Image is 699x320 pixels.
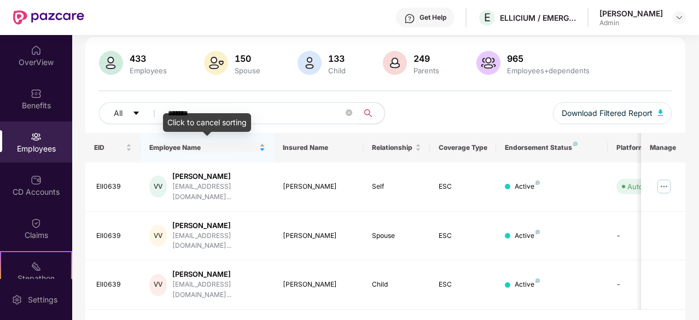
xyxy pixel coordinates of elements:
[96,280,132,290] div: Ell0639
[655,178,673,195] img: manageButton
[658,109,663,116] img: svg+xml;base64,PHN2ZyB4bWxucz0iaHR0cDovL3d3dy53My5vcmcvMjAwMC9zdmciIHhtbG5zOnhsaW5rPSJodHRwOi8vd3...
[232,66,263,75] div: Spouse
[358,102,385,124] button: search
[326,66,348,75] div: Child
[372,143,413,152] span: Relationship
[404,13,415,24] img: svg+xml;base64,PHN2ZyBpZD0iSGVscC0zMngzMiIgeG1sbnM9Imh0dHA6Ly93d3cudzMub3JnLzIwMDAvc3ZnIiB3aWR0aD...
[553,102,672,124] button: Download Filtered Report
[298,51,322,75] img: svg+xml;base64,PHN2ZyB4bWxucz0iaHR0cDovL3d3dy53My5vcmcvMjAwMC9zdmciIHhtbG5zOnhsaW5rPSJodHRwOi8vd3...
[627,181,671,192] div: Auto Verified
[99,102,166,124] button: Allcaret-down
[31,218,42,229] img: svg+xml;base64,PHN2ZyBpZD0iQ2xhaW0iIHhtbG5zPSJodHRwOi8vd3d3LnczLm9yZy8yMDAwL3N2ZyIgd2lkdGg9IjIwIi...
[505,53,592,64] div: 965
[430,133,497,162] th: Coverage Type
[535,230,540,234] img: svg+xml;base64,PHN2ZyB4bWxucz0iaHR0cDovL3d3dy53My5vcmcvMjAwMC9zdmciIHdpZHRoPSI4IiBoZWlnaHQ9IjgiIH...
[372,182,421,192] div: Self
[1,273,71,284] div: Stepathon
[149,143,257,152] span: Employee Name
[358,109,379,118] span: search
[515,280,540,290] div: Active
[500,13,576,23] div: ELLICIUM / EMERGYS SOLUTIONS PRIVATE LIMITED
[31,45,42,56] img: svg+xml;base64,PHN2ZyBpZD0iSG9tZSIgeG1sbnM9Imh0dHA6Ly93d3cudzMub3JnLzIwMDAvc3ZnIiB3aWR0aD0iMjAiIG...
[85,133,141,162] th: EID
[31,261,42,272] img: svg+xml;base64,PHN2ZyB4bWxucz0iaHR0cDovL3d3dy53My5vcmcvMjAwMC9zdmciIHdpZHRoPSIyMSIgaGVpZ2h0PSIyMC...
[25,294,61,305] div: Settings
[383,51,407,75] img: svg+xml;base64,PHN2ZyB4bWxucz0iaHR0cDovL3d3dy53My5vcmcvMjAwMC9zdmciIHhtbG5zOnhsaW5rPSJodHRwOi8vd3...
[283,182,354,192] div: [PERSON_NAME]
[94,143,124,152] span: EID
[675,13,684,22] img: svg+xml;base64,PHN2ZyBpZD0iRHJvcGRvd24tMzJ4MzIiIHhtbG5zPSJodHRwOi8vd3d3LnczLm9yZy8yMDAwL3N2ZyIgd2...
[172,182,265,202] div: [EMAIL_ADDRESS][DOMAIN_NAME]...
[484,11,491,24] span: E
[599,19,663,27] div: Admin
[411,53,441,64] div: 249
[535,278,540,283] img: svg+xml;base64,PHN2ZyB4bWxucz0iaHR0cDovL3d3dy53My5vcmcvMjAwMC9zdmciIHdpZHRoPSI4IiBoZWlnaHQ9IjgiIH...
[149,225,167,247] div: VV
[172,231,265,252] div: [EMAIL_ADDRESS][DOMAIN_NAME]...
[232,53,263,64] div: 150
[149,176,167,197] div: VV
[172,171,265,182] div: [PERSON_NAME]
[616,143,677,152] div: Platform Status
[346,109,352,116] span: close-circle
[172,280,265,300] div: [EMAIL_ADDRESS][DOMAIN_NAME]...
[562,107,653,119] span: Download Filtered Report
[11,294,22,305] img: svg+xml;base64,PHN2ZyBpZD0iU2V0dGluZy0yMHgyMCIgeG1sbnM9Imh0dHA6Ly93d3cudzMub3JnLzIwMDAvc3ZnIiB3aW...
[127,66,169,75] div: Employees
[31,174,42,185] img: svg+xml;base64,PHN2ZyBpZD0iQ0RfQWNjb3VudHMiIGRhdGEtbmFtZT0iQ0QgQWNjb3VudHMiIHhtbG5zPSJodHRwOi8vd3...
[172,269,265,280] div: [PERSON_NAME]
[573,142,578,146] img: svg+xml;base64,PHN2ZyB4bWxucz0iaHR0cDovL3d3dy53My5vcmcvMjAwMC9zdmciIHdpZHRoPSI4IiBoZWlnaHQ9IjgiIH...
[608,260,685,310] td: -
[326,53,348,64] div: 133
[476,51,500,75] img: svg+xml;base64,PHN2ZyB4bWxucz0iaHR0cDovL3d3dy53My5vcmcvMjAwMC9zdmciIHhtbG5zOnhsaW5rPSJodHRwOi8vd3...
[515,182,540,192] div: Active
[411,66,441,75] div: Parents
[13,10,84,25] img: New Pazcare Logo
[439,182,488,192] div: ESC
[96,182,132,192] div: Ell0639
[420,13,446,22] div: Get Help
[31,131,42,142] img: svg+xml;base64,PHN2ZyBpZD0iRW1wbG95ZWVzIiB4bWxucz0iaHR0cDovL3d3dy53My5vcmcvMjAwMC9zdmciIHdpZHRoPS...
[515,231,540,241] div: Active
[96,231,132,241] div: Ell0639
[505,143,598,152] div: Endorsement Status
[372,231,421,241] div: Spouse
[372,280,421,290] div: Child
[363,133,430,162] th: Relationship
[163,113,251,132] div: Click to cancel sorting
[346,108,352,119] span: close-circle
[274,133,363,162] th: Insured Name
[439,231,488,241] div: ESC
[172,220,265,231] div: [PERSON_NAME]
[608,212,685,261] td: -
[283,231,354,241] div: [PERSON_NAME]
[283,280,354,290] div: [PERSON_NAME]
[204,51,228,75] img: svg+xml;base64,PHN2ZyB4bWxucz0iaHR0cDovL3d3dy53My5vcmcvMjAwMC9zdmciIHhtbG5zOnhsaW5rPSJodHRwOi8vd3...
[599,8,663,19] div: [PERSON_NAME]
[127,53,169,64] div: 433
[535,181,540,185] img: svg+xml;base64,PHN2ZyB4bWxucz0iaHR0cDovL3d3dy53My5vcmcvMjAwMC9zdmciIHdpZHRoPSI4IiBoZWlnaHQ9IjgiIH...
[31,88,42,99] img: svg+xml;base64,PHN2ZyBpZD0iQmVuZWZpdHMiIHhtbG5zPSJodHRwOi8vd3d3LnczLm9yZy8yMDAwL3N2ZyIgd2lkdGg9Ij...
[149,274,167,296] div: VV
[439,280,488,290] div: ESC
[132,109,140,118] span: caret-down
[505,66,592,75] div: Employees+dependents
[99,51,123,75] img: svg+xml;base64,PHN2ZyB4bWxucz0iaHR0cDovL3d3dy53My5vcmcvMjAwMC9zdmciIHhtbG5zOnhsaW5rPSJodHRwOi8vd3...
[641,133,685,162] th: Manage
[114,107,123,119] span: All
